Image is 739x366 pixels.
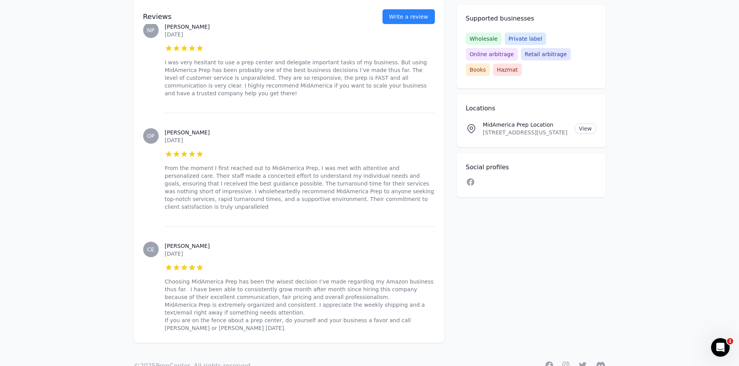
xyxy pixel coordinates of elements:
[575,124,596,134] a: View
[382,9,435,24] a: Write a review
[165,31,183,38] time: [DATE]
[521,48,571,60] span: Retail arbitrage
[466,48,518,60] span: Online arbitrage
[466,14,596,23] h2: Supported businesses
[165,164,435,211] p: From the moment I first reached out to MidAmerica Prep, I was met with attentive and personalized...
[727,338,733,344] span: 1
[143,11,358,22] h2: Reviews
[466,64,490,76] span: Books
[466,163,596,172] h2: Social profiles
[165,129,435,136] h3: [PERSON_NAME]
[505,33,546,45] span: Private label
[483,121,569,129] p: MidAmerica Prep Location
[147,27,154,33] span: NP
[165,242,435,250] h3: [PERSON_NAME]
[165,278,435,332] p: Choosing MidAmerica Prep has been the wisest decision I’ve made regarding my Amazon business thus...
[483,129,569,136] p: [STREET_ADDRESS][US_STATE]
[165,23,435,31] h3: [PERSON_NAME]
[165,58,435,97] p: I was very hesitant to use a prep center and delegate important tasks of my business. But using M...
[466,104,596,113] h2: Locations
[147,247,154,252] span: CE
[147,133,154,139] span: OP
[493,64,522,76] span: Hazmat
[466,33,502,45] span: Wholesale
[165,251,183,257] time: [DATE]
[165,137,183,143] time: [DATE]
[711,338,730,357] iframe: Intercom live chat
